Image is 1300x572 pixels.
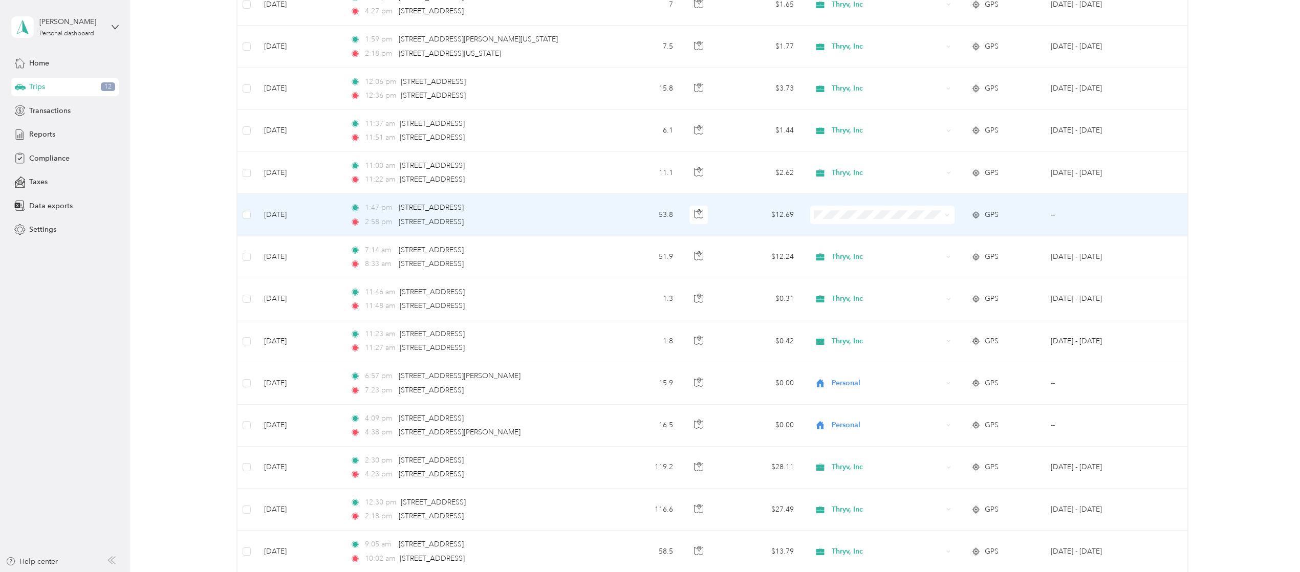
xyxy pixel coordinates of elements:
[722,194,802,236] td: $12.69
[365,497,396,508] span: 12:30 pm
[256,110,342,152] td: [DATE]
[985,378,999,389] span: GPS
[606,405,682,447] td: 16.5
[365,174,395,185] span: 11:22 am
[399,246,464,254] span: [STREET_ADDRESS]
[722,320,802,362] td: $0.42
[985,293,999,304] span: GPS
[365,539,394,550] span: 9:05 am
[1043,405,1147,447] td: --
[722,110,802,152] td: $1.44
[832,504,943,515] span: Thryv, Inc
[832,420,943,431] span: Personal
[365,202,394,213] span: 1:47 pm
[400,288,465,296] span: [STREET_ADDRESS]
[365,427,394,438] span: 4:38 pm
[365,160,395,171] span: 11:00 am
[365,6,394,17] span: 4:27 pm
[39,16,103,27] div: [PERSON_NAME]
[985,461,999,473] span: GPS
[832,251,943,262] span: Thryv, Inc
[399,414,464,423] span: [STREET_ADDRESS]
[985,209,999,221] span: GPS
[29,153,70,164] span: Compliance
[606,362,682,404] td: 15.9
[985,420,999,431] span: GPS
[832,125,943,136] span: Thryv, Inc
[1043,236,1147,278] td: Aug 1 - 31, 2025
[985,336,999,347] span: GPS
[1043,278,1147,320] td: Aug 1 - 31, 2025
[722,26,802,68] td: $1.77
[365,455,394,466] span: 2:30 pm
[256,26,342,68] td: [DATE]
[400,554,465,563] span: [STREET_ADDRESS]
[365,258,394,270] span: 8:33 am
[256,278,342,320] td: [DATE]
[365,385,394,396] span: 7:23 pm
[722,152,802,194] td: $2.62
[29,58,49,69] span: Home
[399,7,464,15] span: [STREET_ADDRESS]
[1043,152,1147,194] td: Aug 1 - 31, 2025
[1043,110,1147,152] td: Aug 1 - 31, 2025
[365,511,394,522] span: 2:18 pm
[400,329,465,338] span: [STREET_ADDRESS]
[365,287,395,298] span: 11:46 am
[399,49,501,58] span: [STREET_ADDRESS][US_STATE]
[985,83,999,94] span: GPS
[722,236,802,278] td: $12.24
[606,489,682,531] td: 116.6
[365,245,394,256] span: 7:14 am
[606,236,682,278] td: 51.9
[365,469,394,480] span: 4:23 pm
[400,343,465,352] span: [STREET_ADDRESS]
[365,48,394,59] span: 2:18 pm
[832,293,943,304] span: Thryv, Inc
[985,546,999,557] span: GPS
[606,194,682,236] td: 53.8
[722,68,802,110] td: $3.73
[832,167,943,179] span: Thryv, Inc
[1043,447,1147,489] td: Aug 1 - 31, 2025
[606,320,682,362] td: 1.8
[985,251,999,262] span: GPS
[256,320,342,362] td: [DATE]
[365,553,395,564] span: 10:02 am
[256,362,342,404] td: [DATE]
[365,342,395,354] span: 11:27 am
[832,461,943,473] span: Thryv, Inc
[399,512,464,520] span: [STREET_ADDRESS]
[1043,320,1147,362] td: Aug 1 - 31, 2025
[832,378,943,389] span: Personal
[985,504,999,515] span: GPS
[365,90,396,101] span: 12:36 pm
[365,413,394,424] span: 4:09 pm
[400,175,465,184] span: [STREET_ADDRESS]
[606,68,682,110] td: 15.8
[101,82,115,92] span: 12
[365,34,394,45] span: 1:59 pm
[985,41,999,52] span: GPS
[256,236,342,278] td: [DATE]
[606,110,682,152] td: 6.1
[1043,489,1147,531] td: Aug 1 - 31, 2025
[399,203,464,212] span: [STREET_ADDRESS]
[29,129,55,140] span: Reports
[832,336,943,347] span: Thryv, Inc
[399,386,464,394] span: [STREET_ADDRESS]
[399,456,464,465] span: [STREET_ADDRESS]
[29,177,48,187] span: Taxes
[832,83,943,94] span: Thryv, Inc
[365,328,395,340] span: 11:23 am
[6,556,58,567] button: Help center
[399,35,558,43] span: [STREET_ADDRESS][PERSON_NAME][US_STATE]
[29,105,71,116] span: Transactions
[401,77,466,86] span: [STREET_ADDRESS]
[365,216,394,228] span: 2:58 pm
[832,546,943,557] span: Thryv, Inc
[365,118,395,129] span: 11:37 am
[399,470,464,478] span: [STREET_ADDRESS]
[400,119,465,128] span: [STREET_ADDRESS]
[606,26,682,68] td: 7.5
